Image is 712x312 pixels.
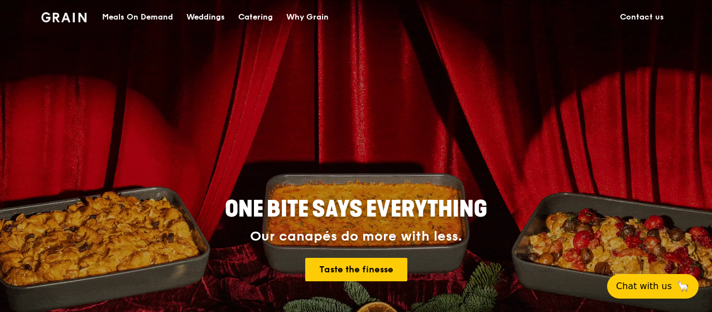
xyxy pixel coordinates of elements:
span: 🦙 [676,280,690,293]
div: Catering [238,1,273,34]
a: Taste the finesse [305,258,407,281]
a: Why Grain [280,1,335,34]
div: Meals On Demand [102,1,173,34]
a: Contact us [613,1,671,34]
button: Chat with us🦙 [607,274,699,299]
div: Our canapés do more with less. [155,229,557,244]
a: Catering [232,1,280,34]
span: ONE BITE SAYS EVERYTHING [225,196,487,223]
div: Why Grain [286,1,329,34]
a: Weddings [180,1,232,34]
img: Grain [41,12,86,22]
div: Weddings [186,1,225,34]
span: Chat with us [616,280,672,293]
